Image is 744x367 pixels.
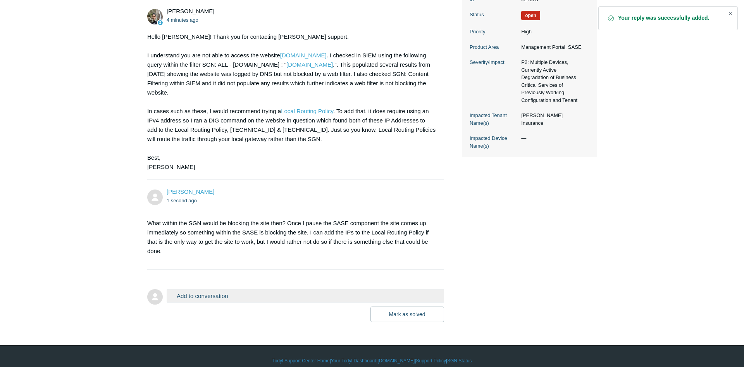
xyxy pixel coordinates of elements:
[281,108,333,114] a: Local Routing Policy
[470,28,517,36] dt: Priority
[370,307,444,322] button: Mark as solved
[470,134,517,150] dt: Impacted Device Name(s)
[167,188,214,195] a: [PERSON_NAME]
[618,14,722,22] strong: Your reply was successfully added.
[517,134,589,142] dd: —
[521,11,540,20] span: We are working on a response for you
[517,59,589,104] dd: P2: Multiple Devices, Currently Active Degradation of Business Critical Services of Previously Wo...
[167,289,444,303] button: Add to conversation
[167,8,214,14] span: Michael Tjader
[517,28,589,36] dd: High
[470,59,517,66] dt: Severity/Impact
[470,11,517,19] dt: Status
[447,357,472,364] a: SGN Status
[517,43,589,51] dd: Management Portal, SASE
[725,8,736,19] div: Close
[280,52,327,59] a: [DOMAIN_NAME]
[416,357,446,364] a: Support Policy
[272,357,330,364] a: Todyl Support Center Home
[331,357,376,364] a: Your Todyl Dashboard
[517,112,589,127] dd: [PERSON_NAME] Insurance
[167,198,197,203] time: 08/20/2025, 16:26
[286,61,333,68] a: [DOMAIN_NAME]
[377,357,415,364] a: [DOMAIN_NAME]
[470,112,517,127] dt: Impacted Tenant Name(s)
[147,357,597,364] div: | | | |
[470,43,517,51] dt: Product Area
[167,17,198,23] time: 08/20/2025, 16:21
[147,219,436,256] p: What within the SGN would be blocking the site then? Once I pause the SASE component the site com...
[147,32,436,172] div: Hello [PERSON_NAME]! Thank you for contacting [PERSON_NAME] support. I understand you are not abl...
[167,188,214,195] span: Thomas Bickford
